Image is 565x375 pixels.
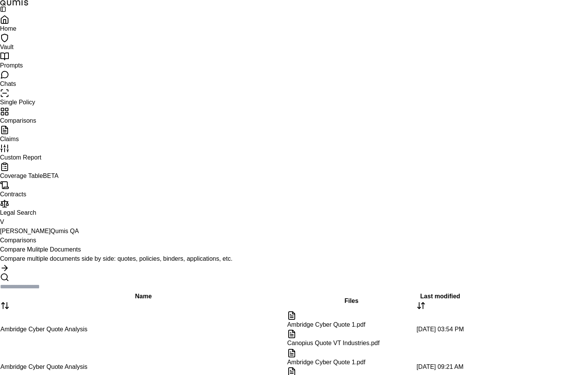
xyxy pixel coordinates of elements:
span: Ambridge Cyber Quote Analysis [0,363,88,370]
span: Ambridge Cyber Quote 1.pdf [287,321,365,328]
span: Canopius Quote VT Industries.pdf [287,340,380,346]
span: Ambridge Cyber Quote 1.pdf [287,359,365,365]
td: [DATE] 03:54 PM [416,311,464,348]
span: Qumis QA [51,228,79,234]
th: Files [287,291,416,311]
div: Name [0,292,286,310]
div: Last modified [416,292,464,310]
span: Ambridge Cyber Quote Analysis [0,326,88,332]
span: BETA [43,173,59,179]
